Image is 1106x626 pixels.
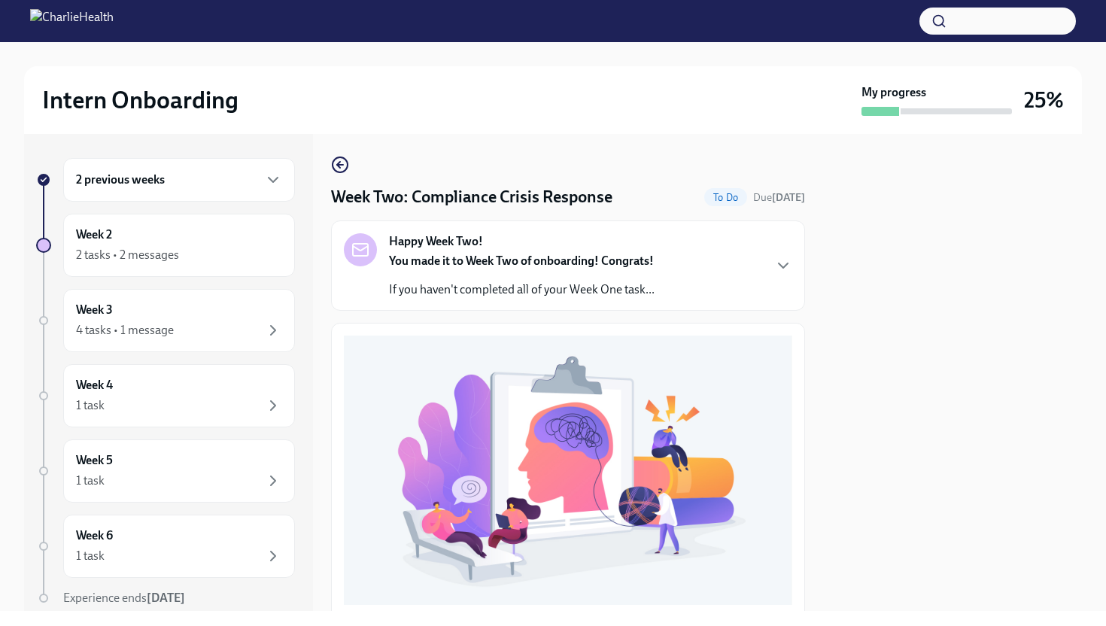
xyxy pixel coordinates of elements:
[76,302,113,318] h6: Week 3
[76,172,165,188] h6: 2 previous weeks
[36,214,295,277] a: Week 22 tasks • 2 messages
[704,192,747,203] span: To Do
[36,364,295,427] a: Week 41 task
[753,191,805,204] span: Due
[861,84,926,101] strong: My progress
[389,281,655,298] p: If you haven't completed all of your Week One task...
[36,289,295,352] a: Week 34 tasks • 1 message
[753,190,805,205] span: September 29th, 2025 07:00
[76,226,112,243] h6: Week 2
[36,439,295,503] a: Week 51 task
[76,322,174,339] div: 4 tasks • 1 message
[772,191,805,204] strong: [DATE]
[76,527,113,544] h6: Week 6
[147,591,185,605] strong: [DATE]
[76,548,105,564] div: 1 task
[76,473,105,489] div: 1 task
[76,452,113,469] h6: Week 5
[1024,87,1064,114] h3: 25%
[63,591,185,605] span: Experience ends
[76,247,179,263] div: 2 tasks • 2 messages
[389,233,483,250] strong: Happy Week Two!
[389,254,654,268] strong: You made it to Week Two of onboarding! Congrats!
[63,158,295,202] div: 2 previous weeks
[42,85,239,115] h2: Intern Onboarding
[76,397,105,414] div: 1 task
[331,186,612,208] h4: Week Two: Compliance Crisis Response
[344,336,792,605] button: Zoom image
[76,377,113,394] h6: Week 4
[36,515,295,578] a: Week 61 task
[30,9,114,33] img: CharlieHealth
